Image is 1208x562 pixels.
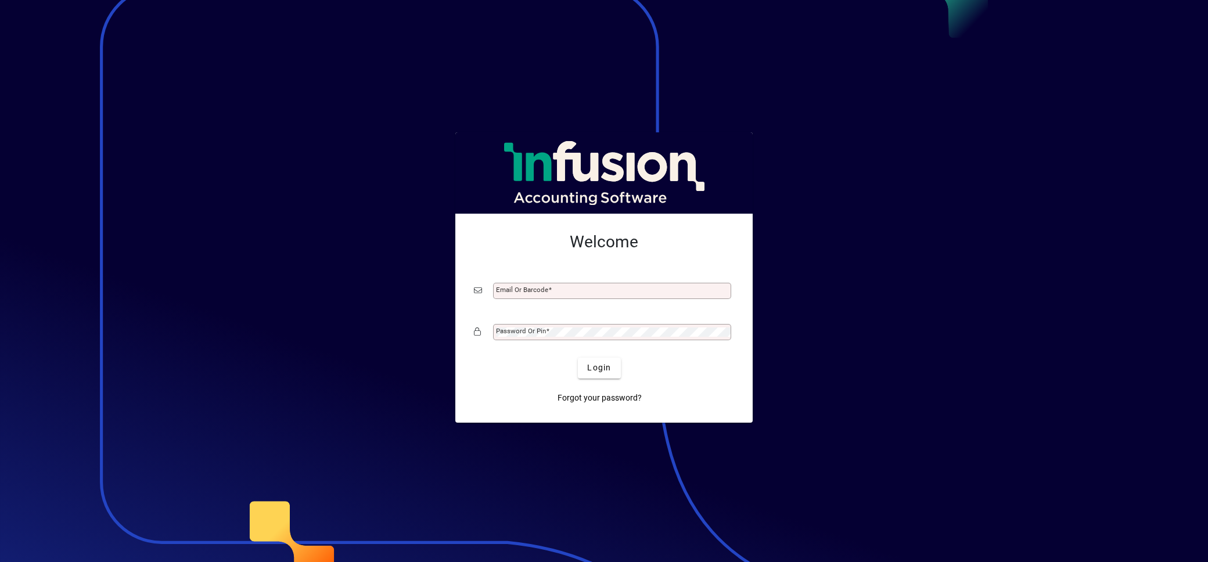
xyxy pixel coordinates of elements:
[496,286,548,294] mat-label: Email or Barcode
[553,388,646,409] a: Forgot your password?
[496,327,546,335] mat-label: Password or Pin
[578,358,620,379] button: Login
[474,232,734,252] h2: Welcome
[558,392,642,404] span: Forgot your password?
[587,362,611,374] span: Login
